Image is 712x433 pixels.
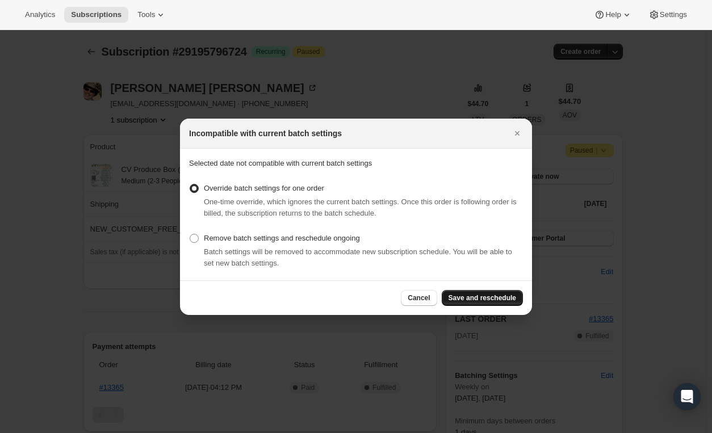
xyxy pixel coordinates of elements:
[204,197,517,217] span: One-time override, which ignores the current batch settings. Once this order is following order i...
[660,10,687,19] span: Settings
[587,7,639,23] button: Help
[204,247,512,267] span: Batch settings will be removed to accommodate new subscription schedule. You will be able to set ...
[18,7,62,23] button: Analytics
[449,293,516,302] span: Save and reschedule
[509,125,525,141] button: Close
[71,10,122,19] span: Subscriptions
[189,159,372,167] span: Selected date not compatible with current batch settings
[64,7,128,23] button: Subscriptions
[189,128,342,139] h2: Incompatible with current batch settings
[204,184,324,192] span: Override batch settings for one order
[137,10,155,19] span: Tools
[642,7,694,23] button: Settings
[605,10,621,19] span: Help
[25,10,55,19] span: Analytics
[442,290,523,306] button: Save and reschedule
[131,7,173,23] button: Tools
[673,383,701,410] div: Open Intercom Messenger
[204,234,360,242] span: Remove batch settings and reschedule ongoing
[401,290,437,306] button: Cancel
[408,293,430,302] span: Cancel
